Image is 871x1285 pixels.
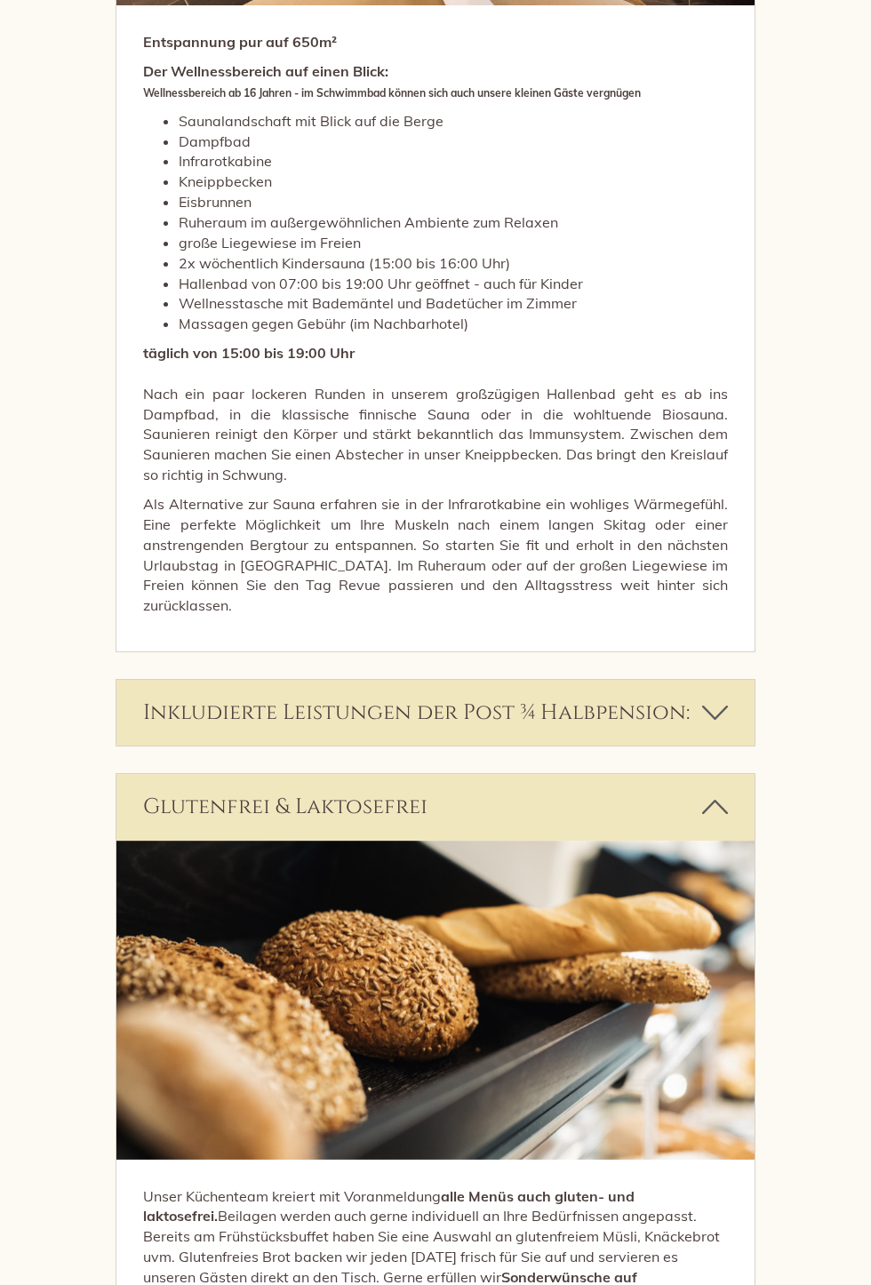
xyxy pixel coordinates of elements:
li: Massagen gegen Gebühr (im Nachbarhotel) [179,314,728,334]
p: Nach ein paar lockeren Runden in unserem großzügigen Hallenbad geht es ab ins Dampfbad, in die kl... [143,343,728,485]
li: Eisbrunnen [179,192,728,212]
strong: täglich von 15:00 bis 19:00 Uhr [143,344,355,362]
li: Dampfbad [179,132,728,152]
p: Als Alternative zur Sauna erfahren sie in der Infrarotkabine ein wohliges Wärmegefühl. Eine perfe... [143,494,728,616]
span: Wellnessbereich ab 16 Jahren - im Schwimmbad können sich auch unsere kleinen Gäste vergnügen [143,86,641,100]
li: Wellnesstasche mit Bademäntel und Badetücher im Zimmer [179,293,728,314]
li: Infrarotkabine [179,151,728,172]
div: Glutenfrei & Laktosefrei [116,774,755,840]
li: große Liegewiese im Freien [179,233,728,253]
li: Kneippbecken [179,172,728,192]
li: Hallenbad von 07:00 bis 19:00 Uhr geöffnet - auch für Kinder [179,274,728,294]
div: Inkludierte Leistungen der Post ¾ Halbpension: [116,680,755,746]
strong: Der Wellnessbereich auf einen Blick: [143,62,641,100]
li: Ruheraum im außergewöhnlichen Ambiente zum Relaxen [179,212,728,233]
strong: alle Menüs auch gluten- und laktosefrei. [143,1187,635,1225]
li: Saunalandschaft mit Blick auf die Berge [179,111,728,132]
li: 2x wöchentlich Kindersauna (15:00 bis 16:00 Uhr) [179,253,728,274]
strong: Entspannung pur auf 650m² [143,33,337,51]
